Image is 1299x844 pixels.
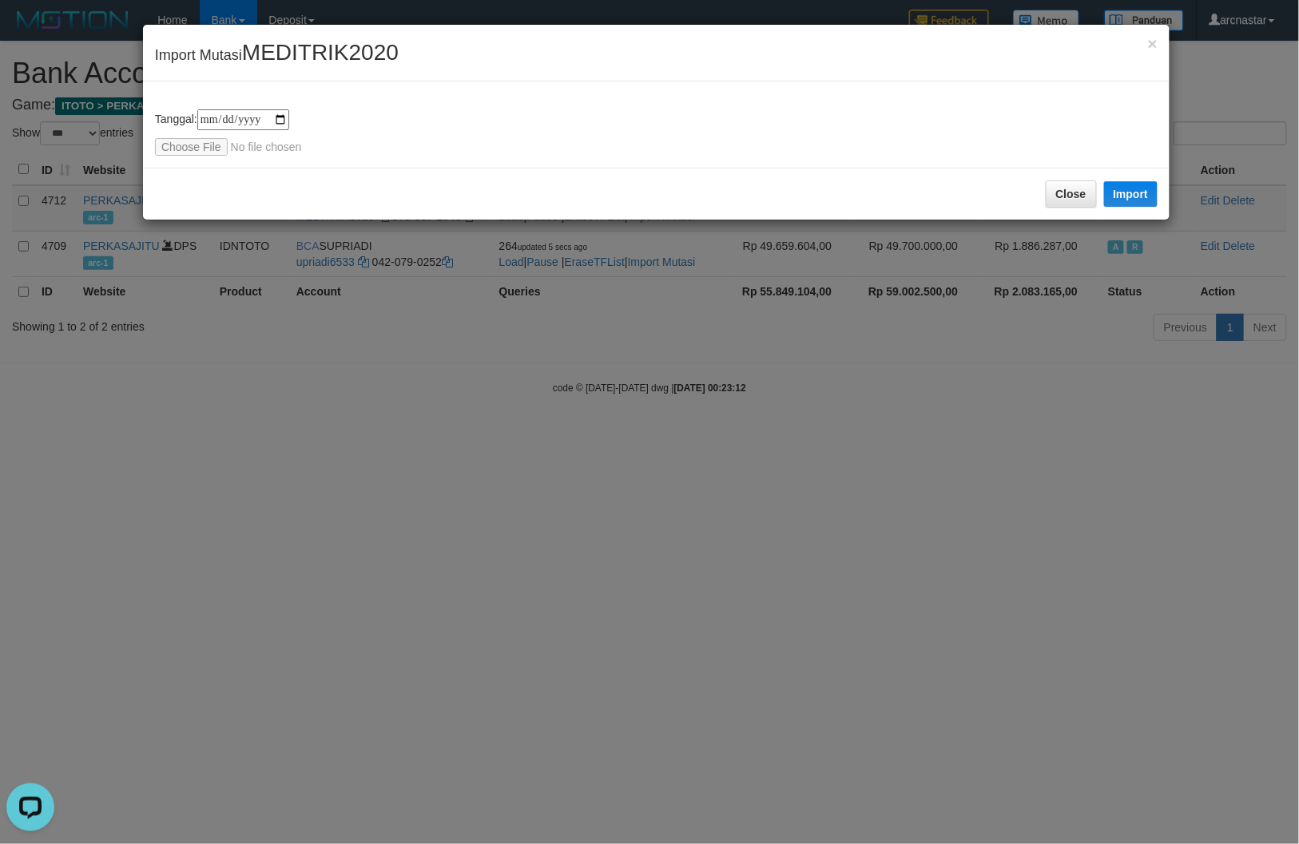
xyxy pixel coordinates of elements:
span: × [1148,34,1158,53]
button: Close [1046,180,1097,208]
button: Close [1148,35,1158,52]
div: Tanggal: [155,109,1158,156]
button: Open LiveChat chat widget [6,6,54,54]
span: Import Mutasi [155,47,399,63]
span: MEDITRIK2020 [242,40,399,65]
button: Import [1104,181,1158,207]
